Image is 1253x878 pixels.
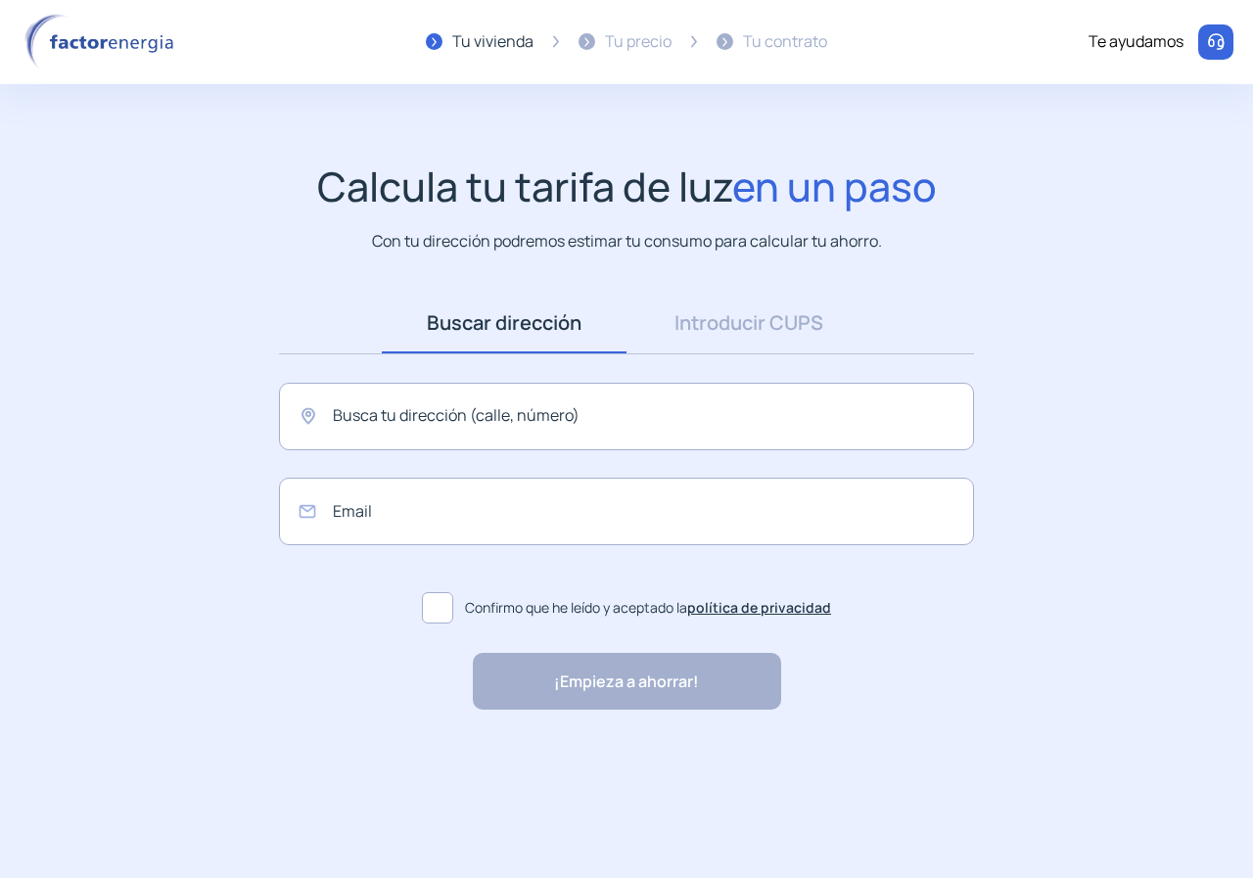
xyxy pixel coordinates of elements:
[626,293,871,353] a: Introducir CUPS
[465,597,831,619] span: Confirmo que he leído y aceptado la
[687,598,831,617] a: política de privacidad
[732,159,937,213] span: en un paso
[1089,29,1183,55] div: Te ayudamos
[452,29,534,55] div: Tu vivienda
[382,293,626,353] a: Buscar dirección
[743,29,827,55] div: Tu contrato
[20,14,186,70] img: logo factor
[1206,32,1226,52] img: llamar
[372,229,882,254] p: Con tu dirección podremos estimar tu consumo para calcular tu ahorro.
[317,162,937,210] h1: Calcula tu tarifa de luz
[605,29,672,55] div: Tu precio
